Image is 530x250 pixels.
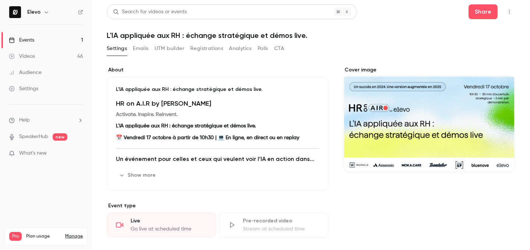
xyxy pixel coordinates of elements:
[9,53,35,60] div: Videos
[155,43,184,54] button: UTM builder
[243,225,319,233] div: Stream at scheduled time
[53,133,67,141] span: new
[116,86,319,93] p: L'IA appliquée aux RH : échange stratégique et démos live.
[116,123,256,128] strong: L'IA appliquée aux RH : échange stratégique et démos live.
[107,212,216,237] div: LiveGo live at scheduled time
[9,36,34,44] div: Events
[107,66,328,74] label: About
[131,217,207,225] div: Live
[229,43,252,54] button: Analytics
[19,149,47,157] span: What's new
[9,116,83,124] li: help-dropdown-opener
[9,85,38,92] div: Settings
[107,43,127,54] button: Settings
[116,112,177,117] strong: Activate. Inspire. Reinvent.
[343,66,515,172] section: Cover image
[19,116,30,124] span: Help
[190,43,223,54] button: Registrations
[9,69,42,76] div: Audience
[343,66,515,74] label: Cover image
[219,212,328,237] div: Pre-recorded videoStream at scheduled time
[258,43,268,54] button: Polls
[9,232,22,241] span: Pro
[107,202,328,209] p: Event type
[243,217,319,225] div: Pre-recorded video
[116,155,319,163] h2: Un événement pour celles et ceux qui veulent voir l’IA en action dans les RH.
[116,135,299,140] strong: 📅 Vendredi 17 octobre à partir de 10h30 | 💻 En ligne, en direct ou en replay
[107,31,515,40] h1: L'IA appliquée aux RH : échange stratégique et démos live.
[469,4,498,19] button: Share
[131,225,207,233] div: Go live at scheduled time
[26,233,61,239] span: Plan usage
[274,43,284,54] button: CTA
[116,99,319,108] h1: HR on A.I.R by [PERSON_NAME]
[27,8,40,16] h6: Elevo
[133,43,148,54] button: Emails
[19,133,48,141] a: SpeakerHub
[65,233,83,239] a: Manage
[9,6,21,18] img: Elevo
[113,8,187,16] div: Search for videos or events
[116,169,160,181] button: Show more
